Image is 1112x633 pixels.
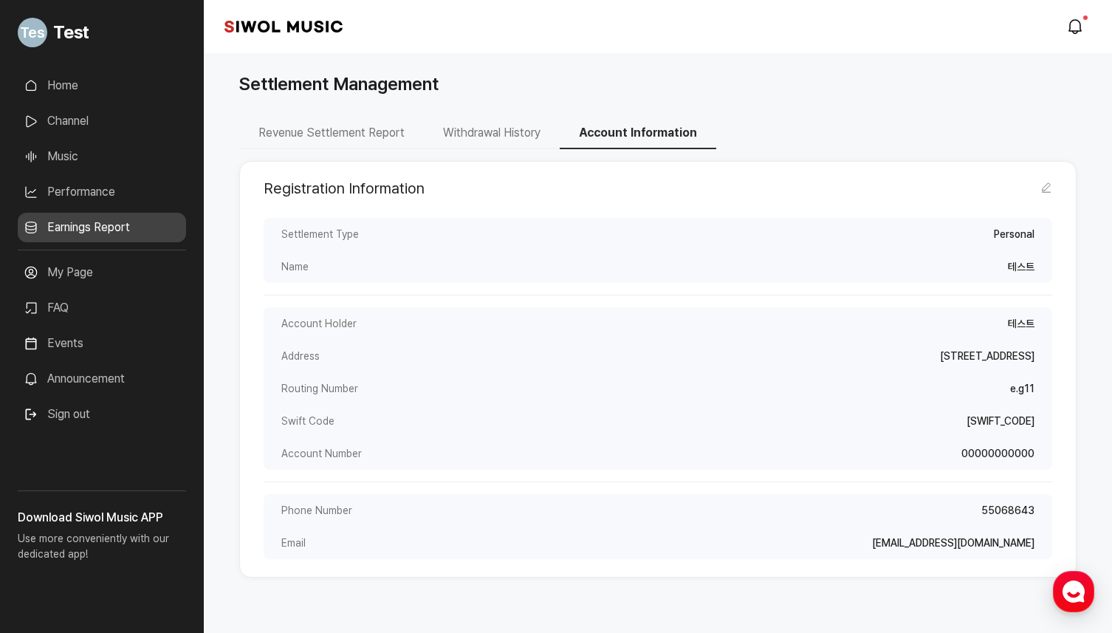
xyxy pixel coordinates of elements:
span: Swift Code [281,414,334,428]
h2: Registration Information [264,179,425,197]
button: Withdrawal History [424,118,560,149]
a: Channel [18,106,186,136]
a: Revenue Settlement Report [239,126,424,140]
a: Music [18,142,186,171]
a: Go to My Profile [18,12,186,53]
span: Routing Number [281,381,358,396]
button: Sign out [18,400,96,429]
a: Home [18,71,186,100]
span: Account Holder [281,316,357,331]
div: e.g11 [1010,381,1034,396]
a: Announcement [18,364,186,394]
div: [SWIFT_CODE] [967,414,1034,428]
button: Revenue Settlement Report [239,118,424,149]
div: [EMAIL_ADDRESS][DOMAIN_NAME] [872,536,1034,550]
p: Use more conveniently with our dedicated app! [18,527,186,574]
a: modal.notifications [1062,12,1091,41]
a: Account Information [560,126,716,140]
div: 00000000000 [961,446,1034,461]
span: Account Number [281,446,362,461]
h3: Download Siwol Music APP [18,509,186,527]
h1: Settlement Management [239,71,439,97]
span: Email [281,536,306,550]
a: FAQ [18,293,186,323]
a: Performance [18,177,186,207]
a: Events [18,329,186,358]
button: Account Information [560,118,716,149]
span: Phone Number [281,503,352,518]
a: My Page [18,258,186,287]
div: 테스트 [1008,316,1034,331]
a: Earnings Report [18,213,186,242]
a: Withdrawal History [424,126,560,140]
div: 테스트 [1008,259,1034,274]
div: [STREET_ADDRESS] [940,349,1034,363]
span: Test [53,19,89,46]
span: Name [281,259,309,274]
span: Address [281,349,320,363]
span: Settlement Type [281,227,359,242]
div: 55068643 [981,503,1034,518]
div: Personal [994,227,1034,242]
